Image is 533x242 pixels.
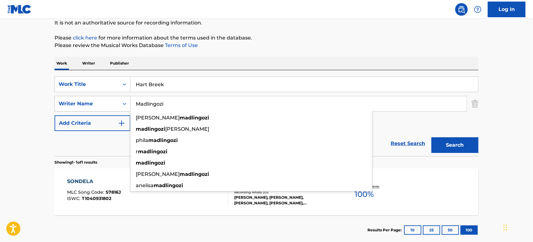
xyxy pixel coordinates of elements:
a: click here [73,35,97,41]
p: Writer [80,57,97,70]
a: Log In [488,2,525,17]
img: help [474,6,482,13]
form: Search Form [55,76,478,156]
p: Please review the Musical Works Database [55,42,478,49]
img: Delete Criterion [472,96,478,112]
img: 9d2ae6d4665cec9f34b9.svg [118,119,125,127]
a: SONDELAMLC Song Code:S7816JISWC:T1040931802Writers (2)[PERSON_NAME]Recording Artists (33)[PERSON_... [55,168,478,215]
button: Add Criteria [55,115,130,131]
button: 50 [442,225,459,235]
p: It is not an authoritative source for recording information. [55,19,478,27]
span: T1040931802 [82,196,112,201]
span: ISWC : [67,196,82,201]
span: MLC Song Code : [67,189,106,195]
p: Work [55,57,69,70]
p: Results Per Page: [367,227,403,233]
div: Recording Artists ( 33 ) [234,190,329,195]
span: [PERSON_NAME] [165,126,209,132]
span: 100 % [355,189,374,200]
a: Reset Search [388,137,428,150]
button: 10 [404,225,421,235]
div: Writer Name [59,100,115,108]
p: Publisher [108,57,131,70]
button: 25 [423,225,440,235]
div: SONDELA [67,178,121,185]
p: Showing 1 - 1 of 1 results [55,160,97,165]
img: MLC Logo [8,5,32,14]
div: [PERSON_NAME], [PERSON_NAME], [PERSON_NAME], [PERSON_NAME], [PERSON_NAME],[PERSON_NAME] [234,195,329,206]
span: [PERSON_NAME] [136,171,180,177]
div: Help [472,3,484,16]
button: Search [431,137,478,153]
button: 100 [461,225,478,235]
strong: madlingozi [154,182,183,188]
a: Public Search [455,3,468,16]
span: [PERSON_NAME] [136,115,180,121]
p: Please for more information about the terms used in the database. [55,34,478,42]
div: Drag [504,218,507,237]
strong: madlingozi [136,160,165,166]
strong: madlingozi [180,171,209,177]
a: Terms of Use [164,42,198,48]
strong: madlingozi [148,137,178,143]
span: r [136,149,138,155]
iframe: Chat Widget [502,212,533,242]
strong: madlingozi [136,126,165,132]
span: anelisa [136,182,154,188]
span: S7816J [106,189,121,195]
span: phila [136,137,148,143]
div: Work Title [59,81,115,88]
strong: madlingozi [138,149,167,155]
img: search [458,6,465,13]
strong: madlingozi [180,115,209,121]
